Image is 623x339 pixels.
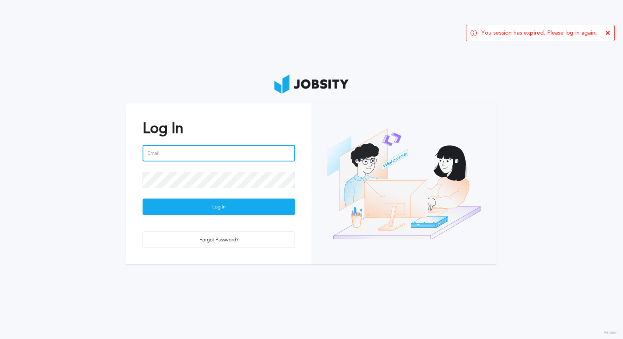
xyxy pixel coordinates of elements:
div: Forgot Password? [143,232,295,248]
button: Log In [143,199,295,215]
span: You session has expired. Please log in again. [481,30,597,36]
div: Log In [143,199,295,215]
input: Email [143,145,295,161]
label: Version: [604,330,619,335]
button: Forgot Password? [143,231,295,248]
h2: Log In [143,120,295,137]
